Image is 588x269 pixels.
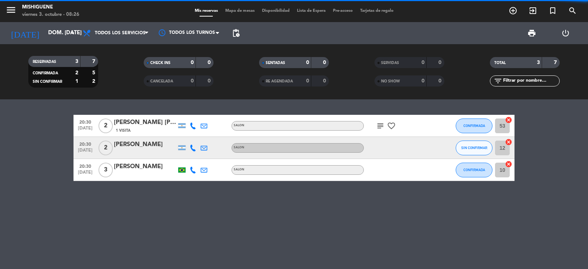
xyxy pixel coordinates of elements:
strong: 0 [191,60,194,65]
strong: 0 [208,78,212,84]
i: add_circle_outline [509,6,517,15]
span: 20:30 [76,139,94,148]
strong: 0 [191,78,194,84]
span: SALON [234,168,244,171]
span: RESERVADAS [33,60,56,64]
i: search [568,6,577,15]
strong: 2 [92,79,97,84]
i: favorite_border [387,121,396,130]
i: exit_to_app [528,6,537,15]
span: Mis reservas [191,9,222,13]
span: SENTADAS [266,61,285,65]
strong: 3 [75,59,78,64]
span: CONFIRMADA [463,124,485,128]
i: filter_list [494,77,502,85]
span: TOTAL [494,61,506,65]
strong: 3 [537,60,540,65]
button: CONFIRMADA [456,163,492,177]
span: CONFIRMADA [33,71,58,75]
span: [DATE] [76,148,94,156]
strong: 1 [75,79,78,84]
button: SIN CONFIRMAR [456,141,492,155]
div: LOG OUT [549,22,582,44]
span: NO SHOW [381,79,400,83]
i: cancel [505,160,512,168]
i: subject [376,121,385,130]
strong: 0 [422,78,424,84]
div: [PERSON_NAME] [114,140,176,149]
strong: 5 [92,70,97,75]
div: [PERSON_NAME] [114,162,176,171]
span: SERVIDAS [381,61,399,65]
span: Todos los servicios [95,31,146,36]
span: SALON [234,146,244,149]
span: [DATE] [76,170,94,178]
strong: 7 [92,59,97,64]
strong: 0 [306,78,309,84]
strong: 0 [422,60,424,65]
strong: 0 [438,60,443,65]
input: Filtrar por nombre... [502,77,559,85]
span: Disponibilidad [258,9,293,13]
span: RE AGENDADA [266,79,293,83]
strong: 0 [323,60,327,65]
strong: 0 [438,78,443,84]
i: cancel [505,116,512,124]
span: SIN CONFIRMAR [33,80,62,84]
span: SALON [234,124,244,127]
span: CANCELADA [150,79,173,83]
strong: 2 [75,70,78,75]
strong: 0 [208,60,212,65]
button: CONFIRMADA [456,118,492,133]
span: 1 Visita [116,128,130,134]
span: print [527,29,536,38]
span: 3 [98,163,113,177]
span: 2 [98,141,113,155]
i: cancel [505,138,512,146]
i: power_settings_new [561,29,570,38]
i: turned_in_not [548,6,557,15]
span: SIN CONFIRMAR [461,146,487,150]
strong: 0 [306,60,309,65]
i: menu [6,4,17,15]
div: viernes 3. octubre - 08:26 [22,11,79,18]
span: 20:30 [76,117,94,126]
span: Mapa de mesas [222,9,258,13]
span: pending_actions [232,29,240,38]
span: Lista de Espera [293,9,329,13]
div: Mishiguene [22,4,79,11]
strong: 0 [323,78,327,84]
i: [DATE] [6,25,44,41]
span: 2 [98,118,113,133]
i: arrow_drop_down [68,29,77,38]
span: Tarjetas de regalo [356,9,397,13]
strong: 7 [554,60,558,65]
span: CHECK INS [150,61,171,65]
span: [DATE] [76,126,94,134]
span: 20:30 [76,162,94,170]
div: [PERSON_NAME] [PERSON_NAME] [114,118,176,127]
span: Pre-acceso [329,9,356,13]
span: CONFIRMADA [463,168,485,172]
button: menu [6,4,17,18]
